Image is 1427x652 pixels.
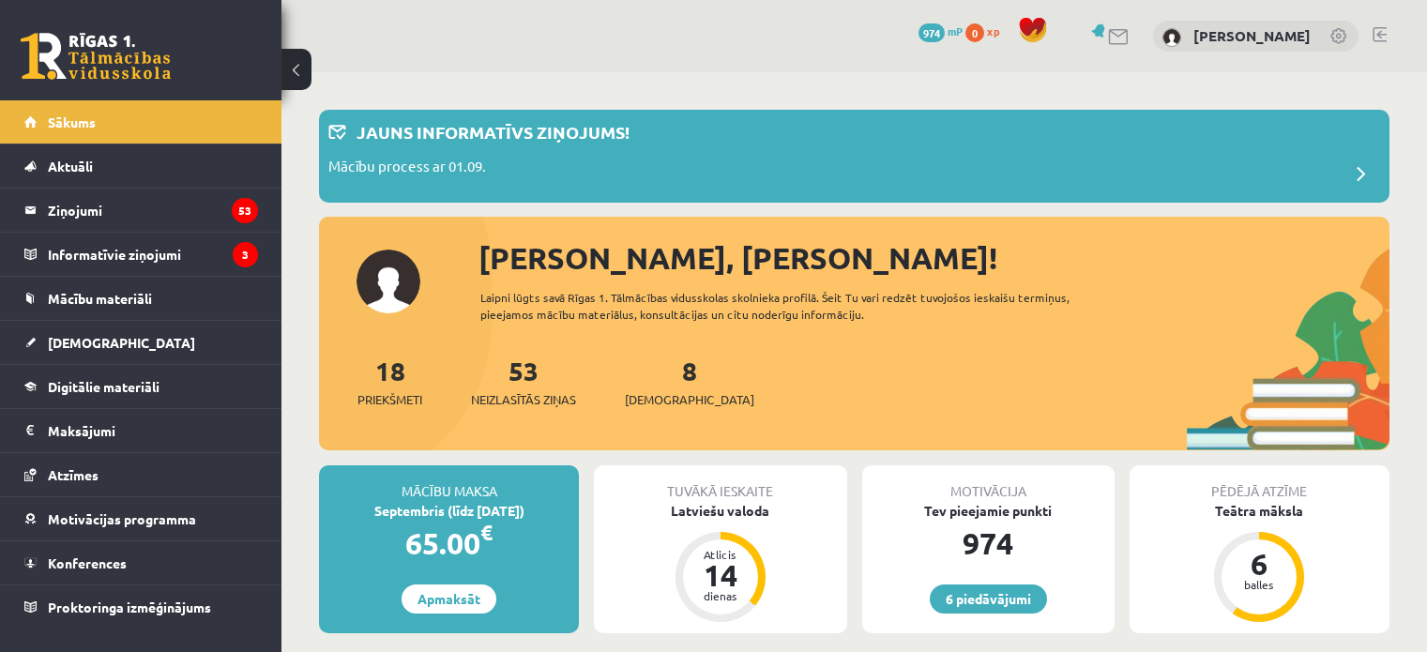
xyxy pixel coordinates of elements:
span: Motivācijas programma [48,510,196,527]
a: 53Neizlasītās ziņas [471,354,576,409]
a: Ziņojumi53 [24,189,258,232]
span: € [480,519,493,546]
div: Pēdējā atzīme [1130,465,1389,501]
span: Mācību materiāli [48,290,152,307]
a: Teātra māksla 6 balles [1130,501,1389,625]
a: 6 piedāvājumi [930,584,1047,614]
div: Teātra māksla [1130,501,1389,521]
span: Neizlasītās ziņas [471,390,576,409]
span: 0 [965,23,984,42]
a: Sākums [24,100,258,144]
i: 53 [232,198,258,223]
span: Konferences [48,554,127,571]
a: [DEMOGRAPHIC_DATA] [24,321,258,364]
span: Proktoringa izmēģinājums [48,599,211,615]
span: 974 [918,23,945,42]
div: Tev pieejamie punkti [862,501,1115,521]
div: 6 [1231,549,1287,579]
div: Motivācija [862,465,1115,501]
a: Motivācijas programma [24,497,258,540]
span: Digitālie materiāli [48,378,159,395]
a: [PERSON_NAME] [1193,26,1311,45]
span: Aktuāli [48,158,93,174]
span: Priekšmeti [357,390,422,409]
a: Apmaksāt [402,584,496,614]
img: Jurijs Zverevs [1162,28,1181,47]
div: 14 [692,560,749,590]
a: Digitālie materiāli [24,365,258,408]
div: Mācību maksa [319,465,579,501]
div: Laipni lūgts savā Rīgas 1. Tālmācības vidusskolas skolnieka profilā. Šeit Tu vari redzēt tuvojošo... [480,289,1123,323]
a: Proktoringa izmēģinājums [24,585,258,629]
span: xp [987,23,999,38]
span: mP [948,23,963,38]
a: Konferences [24,541,258,584]
div: Septembris (līdz [DATE]) [319,501,579,521]
legend: Informatīvie ziņojumi [48,233,258,276]
p: Jauns informatīvs ziņojums! [357,119,630,144]
a: Mācību materiāli [24,277,258,320]
span: Atzīmes [48,466,99,483]
a: 8[DEMOGRAPHIC_DATA] [625,354,754,409]
div: 974 [862,521,1115,566]
i: 3 [233,242,258,267]
div: 65.00 [319,521,579,566]
div: balles [1231,579,1287,590]
span: Sākums [48,114,96,130]
div: [PERSON_NAME], [PERSON_NAME]! [478,235,1389,281]
a: Latviešu valoda Atlicis 14 dienas [594,501,846,625]
a: Maksājumi [24,409,258,452]
div: Tuvākā ieskaite [594,465,846,501]
a: Jauns informatīvs ziņojums! Mācību process ar 01.09. [328,119,1380,193]
legend: Ziņojumi [48,189,258,232]
span: [DEMOGRAPHIC_DATA] [625,390,754,409]
div: Atlicis [692,549,749,560]
a: Rīgas 1. Tālmācības vidusskola [21,33,171,80]
a: Informatīvie ziņojumi3 [24,233,258,276]
legend: Maksājumi [48,409,258,452]
a: 0 xp [965,23,1009,38]
a: 18Priekšmeti [357,354,422,409]
a: 974 mP [918,23,963,38]
a: Aktuāli [24,144,258,188]
div: Latviešu valoda [594,501,846,521]
p: Mācību process ar 01.09. [328,156,486,182]
span: [DEMOGRAPHIC_DATA] [48,334,195,351]
a: Atzīmes [24,453,258,496]
div: dienas [692,590,749,601]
